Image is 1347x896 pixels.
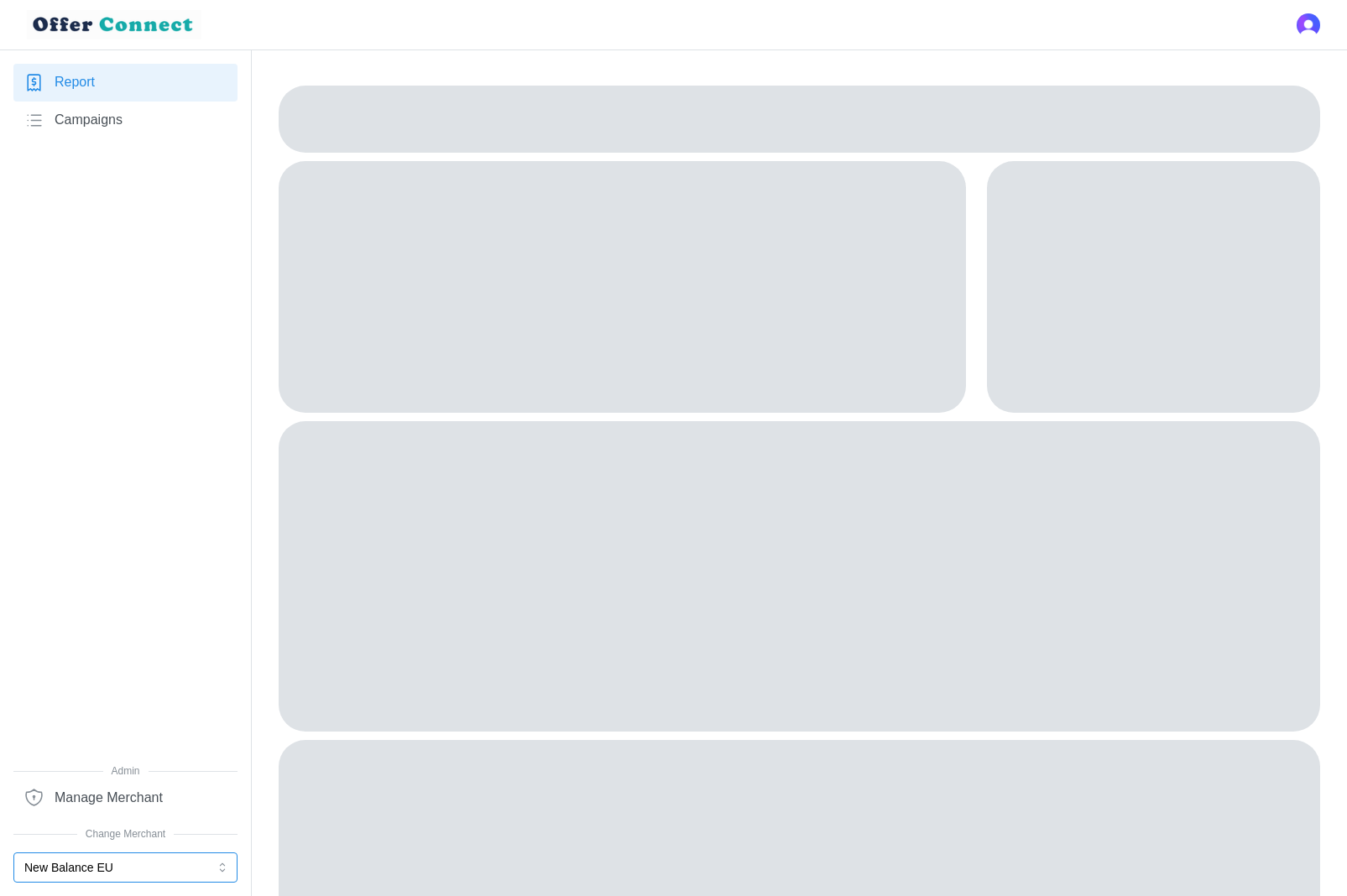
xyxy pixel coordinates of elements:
span: Campaigns [55,110,123,131]
a: Manage Merchant [13,779,238,816]
img: loyalBe Logo [27,10,201,39]
span: Report [55,72,95,93]
button: New Balance EU [13,852,238,883]
span: Admin [13,763,238,779]
img: 's logo [1297,13,1320,37]
span: Manage Merchant [55,788,163,809]
a: Campaigns [13,102,238,139]
span: Change Merchant [13,826,238,842]
button: Open user button [1297,13,1320,37]
a: Report [13,64,238,102]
